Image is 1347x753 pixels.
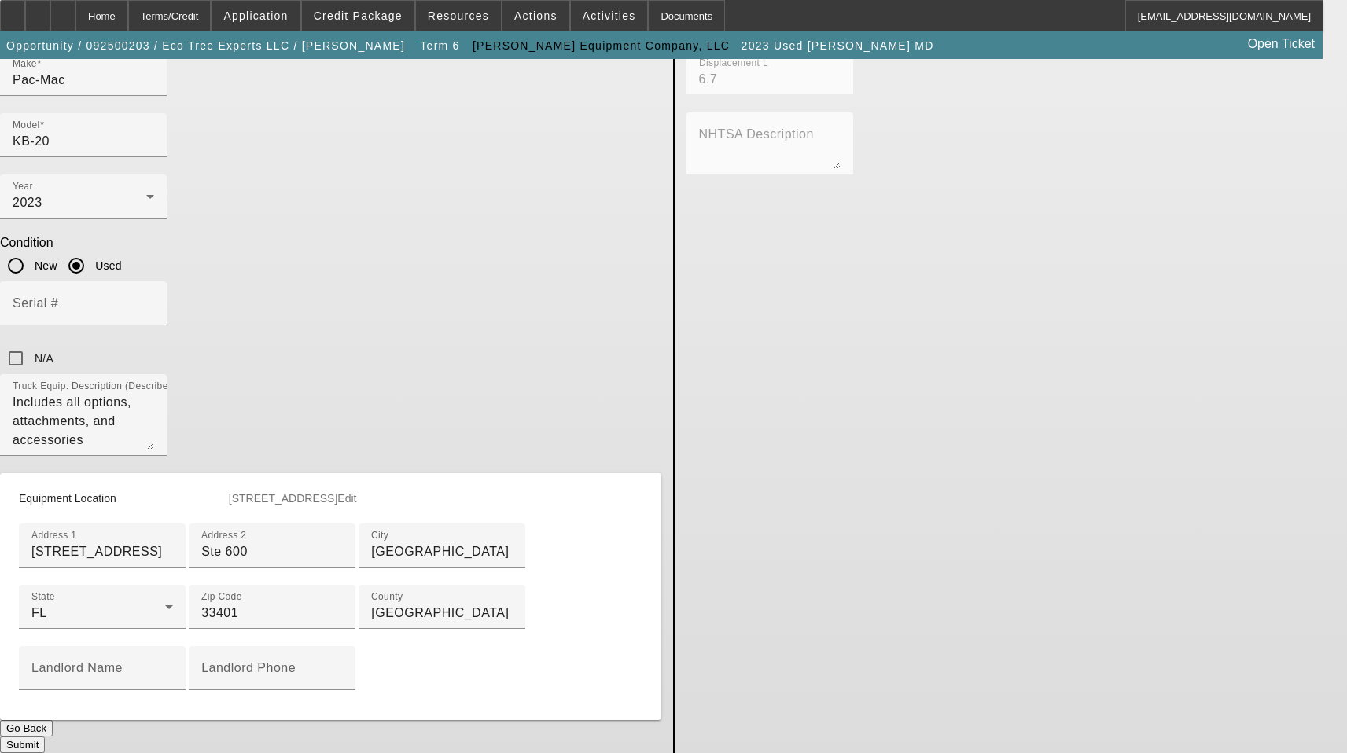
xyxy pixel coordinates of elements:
[514,9,558,22] span: Actions
[571,1,648,31] button: Activities
[473,39,730,52] span: [PERSON_NAME] Equipment Company, LLC
[31,351,53,366] label: N/A
[201,531,246,541] mat-label: Address 2
[314,9,403,22] span: Credit Package
[13,59,37,69] mat-label: Make
[13,296,58,310] mat-label: Serial #
[337,492,356,505] span: Edit
[416,1,501,31] button: Resources
[13,182,33,192] mat-label: Year
[13,196,42,209] span: 2023
[738,31,938,60] button: 2023 Used [PERSON_NAME] MD
[201,661,296,674] mat-label: Landlord Phone
[31,606,47,619] span: FL
[1242,31,1321,57] a: Open Ticket
[428,9,489,22] span: Resources
[31,258,57,274] label: New
[502,1,569,31] button: Actions
[6,39,405,52] span: Opportunity / 092500203 / Eco Tree Experts LLC / [PERSON_NAME]
[13,381,358,391] mat-label: Truck Equip. Description (Describe the equipment on the back of the chassis)
[19,492,116,505] span: Equipment Location
[583,9,636,22] span: Activities
[415,31,466,60] button: Term 6
[31,661,123,674] mat-label: Landlord Name
[420,39,459,52] span: Term 6
[92,258,122,274] label: Used
[699,58,768,68] mat-label: Displacement L
[302,1,414,31] button: Credit Package
[223,9,288,22] span: Application
[201,592,242,602] mat-label: Zip Code
[229,492,337,505] span: [STREET_ADDRESS]
[13,120,40,130] mat-label: Model
[699,127,814,141] mat-label: NHTSA Description
[742,39,934,52] span: 2023 Used [PERSON_NAME] MD
[371,592,403,602] mat-label: County
[212,1,300,31] button: Application
[469,31,734,60] button: [PERSON_NAME] Equipment Company, LLC
[371,531,388,541] mat-label: City
[31,531,76,541] mat-label: Address 1
[31,592,55,602] mat-label: State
